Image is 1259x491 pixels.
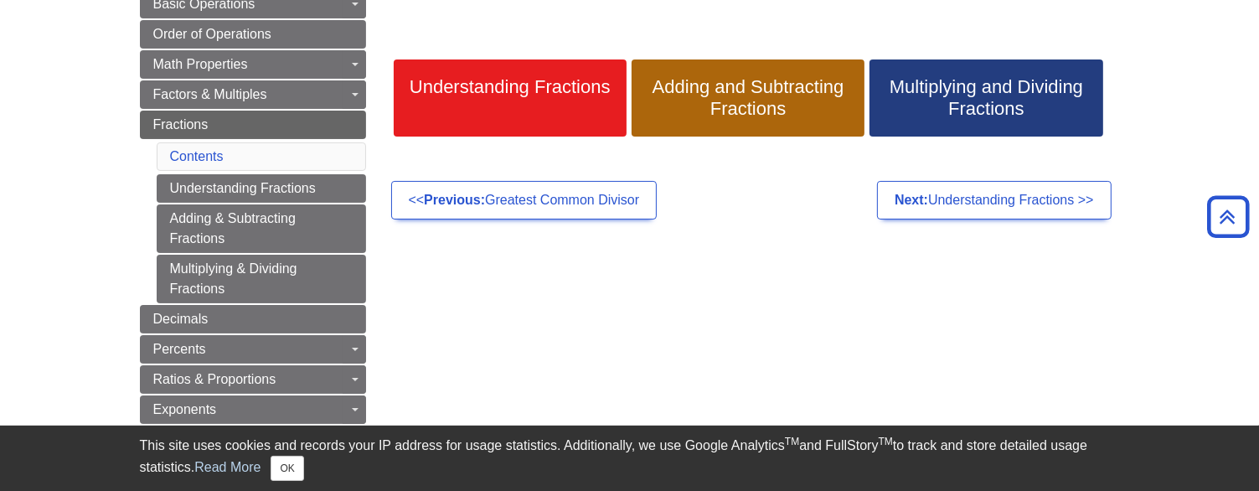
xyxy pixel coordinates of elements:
sup: TM [879,436,893,447]
a: Back to Top [1201,205,1255,228]
span: Multiplying and Dividing Fractions [882,76,1090,120]
span: Order of Operations [153,27,271,41]
sup: TM [785,436,799,447]
button: Close [271,456,303,481]
span: Adding and Subtracting Fractions [644,76,852,120]
a: Decimals [140,305,366,333]
strong: Previous: [424,193,485,207]
a: Adding and Subtracting Fractions [632,59,864,137]
a: <<Previous:Greatest Common Divisor [391,181,658,220]
span: Ratios & Proportions [153,372,276,386]
a: Exponents [140,395,366,424]
span: Exponents [153,402,217,416]
a: Read More [194,460,261,474]
a: Contents [170,149,224,163]
a: Multiplying & Dividing Fractions [157,255,366,303]
a: Percents [140,335,366,364]
a: Factors & Multiples [140,80,366,109]
a: Math Properties [140,50,366,79]
a: Understanding Fractions [394,59,627,137]
a: Order of Operations [140,20,366,49]
div: This site uses cookies and records your IP address for usage statistics. Additionally, we use Goo... [140,436,1120,481]
span: Math Properties [153,57,248,71]
span: Percents [153,342,206,356]
span: Understanding Fractions [406,76,614,98]
span: Fractions [153,117,209,132]
span: Decimals [153,312,209,326]
a: Multiplying and Dividing Fractions [869,59,1102,137]
a: Understanding Fractions [157,174,366,203]
a: Ratios & Proportions [140,365,366,394]
a: Next:Understanding Fractions >> [877,181,1111,220]
span: Factors & Multiples [153,87,267,101]
a: Adding & Subtracting Fractions [157,204,366,253]
strong: Next: [895,193,928,207]
a: Fractions [140,111,366,139]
